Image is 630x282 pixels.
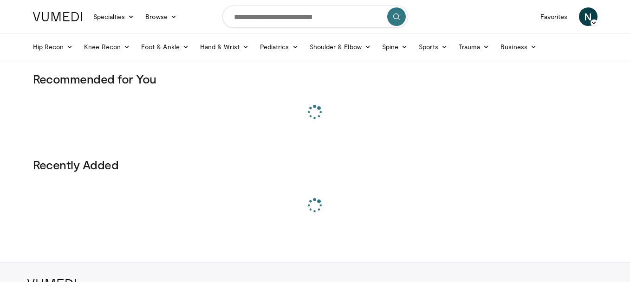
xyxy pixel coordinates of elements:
[140,7,182,26] a: Browse
[535,7,573,26] a: Favorites
[78,38,136,56] a: Knee Recon
[377,38,413,56] a: Spine
[453,38,495,56] a: Trauma
[33,12,82,21] img: VuMedi Logo
[254,38,304,56] a: Pediatrics
[33,71,598,86] h3: Recommended for You
[304,38,377,56] a: Shoulder & Elbow
[222,6,408,28] input: Search topics, interventions
[136,38,195,56] a: Foot & Ankle
[27,38,79,56] a: Hip Recon
[88,7,140,26] a: Specialties
[195,38,254,56] a: Hand & Wrist
[495,38,542,56] a: Business
[579,7,598,26] a: N
[33,157,598,172] h3: Recently Added
[413,38,453,56] a: Sports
